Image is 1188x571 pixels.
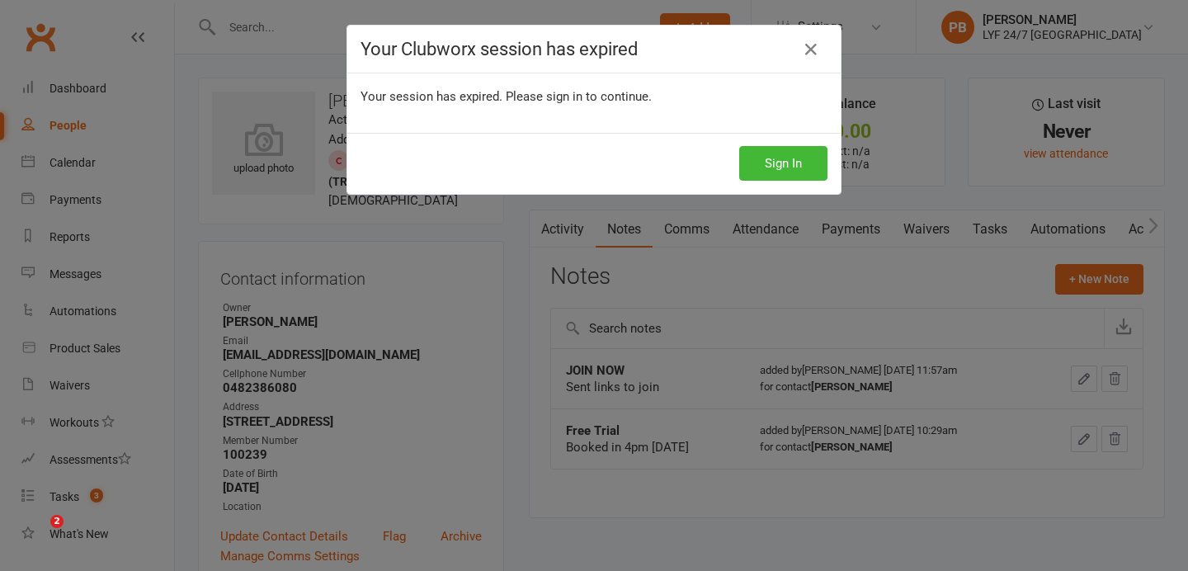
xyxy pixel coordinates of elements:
[50,515,64,528] span: 2
[361,39,827,59] h4: Your Clubworx session has expired
[798,36,824,63] a: Close
[16,515,56,554] iframe: Intercom live chat
[739,146,827,181] button: Sign In
[361,89,652,104] span: Your session has expired. Please sign in to continue.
